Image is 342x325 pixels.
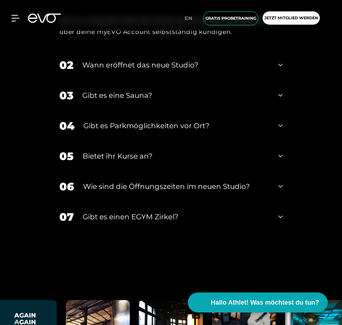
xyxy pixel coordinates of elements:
div: 07 [59,209,74,225]
div: 02 [59,57,73,73]
div: ​Wie sind die Öffnungszeiten im neuen Studio? [83,181,269,192]
span: en [185,15,192,21]
span: Hallo Athlet! Was möchtest du tun? [211,298,319,307]
div: Gibt es eine Sauna? [82,90,269,101]
div: 03 [59,87,73,104]
div: Bietet ihr Kurse an? [83,151,269,161]
a: en [185,14,197,22]
button: Hallo Athlet! Was möchtest du tun? [188,292,328,312]
div: Wann eröffnet das neue Studio? [82,60,269,70]
span: Gratis Probetraining [205,15,256,21]
div: Gibt es Parkmöglichkeiten vor Ort? [83,120,269,131]
div: 05 [59,148,74,164]
a: Jetzt Mitglied werden [260,11,322,25]
a: Gratis Probetraining [201,11,260,25]
div: 04 [59,118,74,134]
span: Jetzt Mitglied werden [264,15,318,21]
div: Gibt es einen EGYM Zirkel? [83,211,269,222]
div: 06 [59,179,74,195]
